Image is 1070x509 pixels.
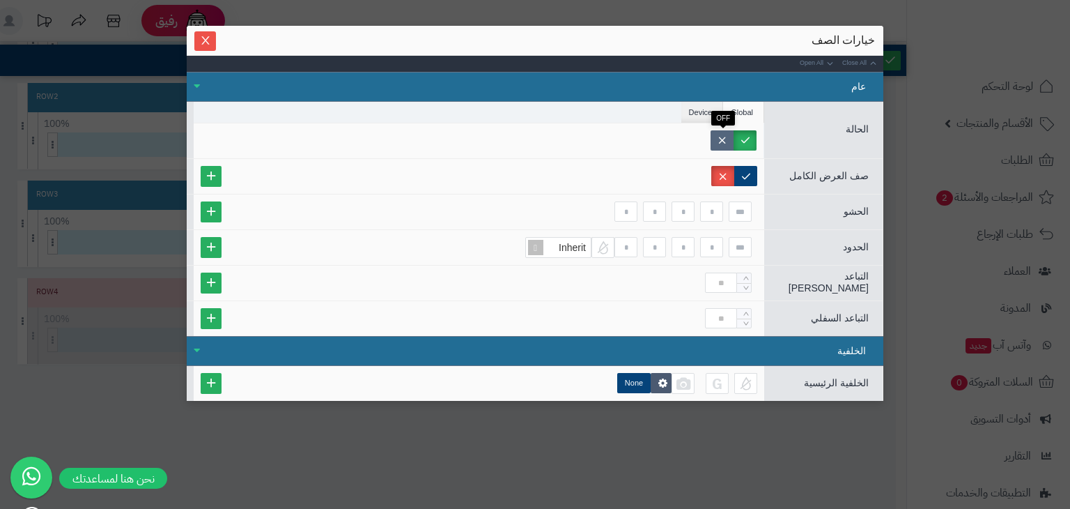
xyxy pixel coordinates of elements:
span: Decrease Value [737,319,751,328]
span: الخلفية الرئيسية [804,377,869,388]
span: التباعد السفلي [811,312,869,324]
div: OFF [711,111,735,126]
a: Open All [798,56,840,71]
span: Inherit [559,242,586,253]
li: Device [681,102,724,123]
span: الحالة [846,123,869,135]
span: الحدود [843,241,869,252]
label: None [617,373,651,393]
span: Increase Value [737,309,751,319]
div: عام [187,72,883,102]
a: Close All [840,56,883,71]
span: Increase Value [737,273,751,283]
li: Global [723,102,764,123]
div: خيارات الصف [195,33,875,48]
span: الحشو [844,206,869,217]
span: Decrease Value [737,283,751,293]
button: Close [194,31,216,51]
span: صف العرض الكامل [789,170,869,181]
span: التباعد [PERSON_NAME] [789,271,869,294]
div: الخلفية [187,336,883,366]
